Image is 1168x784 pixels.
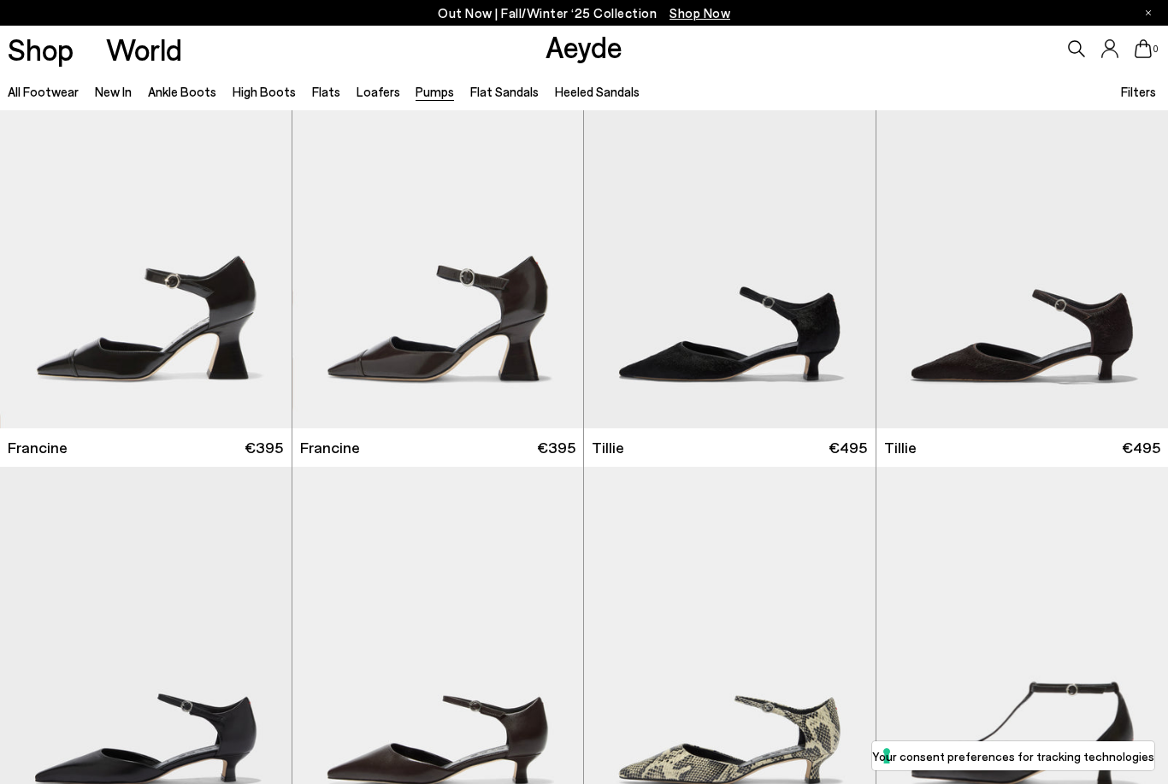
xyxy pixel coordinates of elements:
span: Navigate to /collections/new-in [670,5,730,21]
p: Out Now | Fall/Winter ‘25 Collection [438,3,730,24]
label: Your consent preferences for tracking technologies [872,747,1154,765]
span: Francine [300,437,360,458]
a: Heeled Sandals [555,84,640,99]
a: Shop [8,34,74,64]
a: Tillie €495 [584,428,876,467]
button: Your consent preferences for tracking technologies [872,741,1154,770]
a: All Footwear [8,84,79,99]
a: Flats [312,84,340,99]
img: Francine Ankle Strap Pumps [292,62,584,427]
img: Tillie Ponyhair Pumps [584,62,876,427]
a: New In [95,84,132,99]
a: Loafers [357,84,400,99]
a: Pumps [416,84,454,99]
span: €395 [537,437,575,458]
a: Francine €395 [292,428,584,467]
a: Ankle Boots [148,84,216,99]
span: 0 [1152,44,1160,54]
a: High Boots [233,84,296,99]
a: World [106,34,182,64]
span: Filters [1121,84,1156,99]
a: Aeyde [546,28,622,64]
span: Tillie [884,437,917,458]
span: Tillie [592,437,624,458]
span: €395 [245,437,283,458]
a: Flat Sandals [470,84,539,99]
span: €495 [1122,437,1160,458]
a: 0 [1135,39,1152,58]
span: €495 [829,437,867,458]
span: Francine [8,437,68,458]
